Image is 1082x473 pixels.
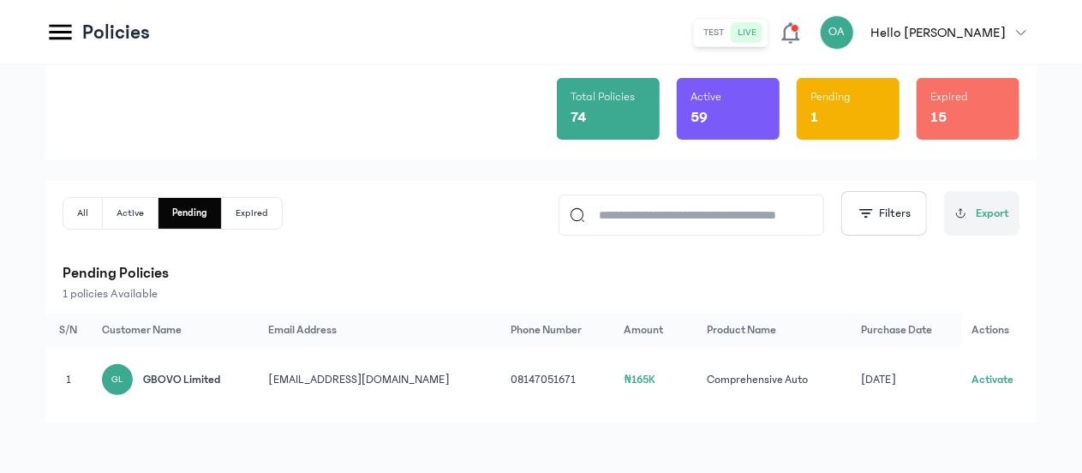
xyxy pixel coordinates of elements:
div: OA [820,15,854,50]
button: OAHello [PERSON_NAME] [820,15,1037,50]
button: test [697,22,732,43]
th: Customer Name [92,313,259,347]
th: Product Name [696,313,851,347]
p: Total Policies [571,88,646,105]
th: Email Address [259,313,501,347]
td: 08147051671 [500,347,613,412]
p: 74 [571,105,586,129]
p: Hello [PERSON_NAME] [871,22,1006,43]
button: live [732,22,764,43]
button: Filters [841,191,927,236]
button: Activate [971,371,1013,388]
p: Policies [82,19,150,46]
p: Pending Policies [63,261,1019,285]
button: Export [944,191,1019,236]
span: GBOVO Limited [143,371,220,388]
p: 59 [690,105,708,129]
button: Active [103,198,158,229]
button: Pending [158,198,222,229]
span: 1 [66,374,71,386]
p: Pending [810,88,886,105]
td: Comprehensive Auto [696,347,851,412]
p: 1 policies Available [63,285,1019,302]
p: Expired [930,88,1006,105]
span: Export [976,205,1009,223]
th: Amount [614,313,696,347]
td: [DATE] [851,347,961,412]
td: [EMAIL_ADDRESS][DOMAIN_NAME] [259,347,501,412]
p: Active [690,88,766,105]
th: Actions [961,313,1037,347]
th: S/N [45,313,92,347]
div: GL [102,364,133,395]
button: All [63,198,103,229]
th: Purchase Date [851,313,961,347]
p: 15 [930,105,947,129]
th: Phone number [500,313,613,347]
span: ₦165K [625,374,656,386]
p: 1 [810,105,818,129]
button: Expired [222,198,282,229]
